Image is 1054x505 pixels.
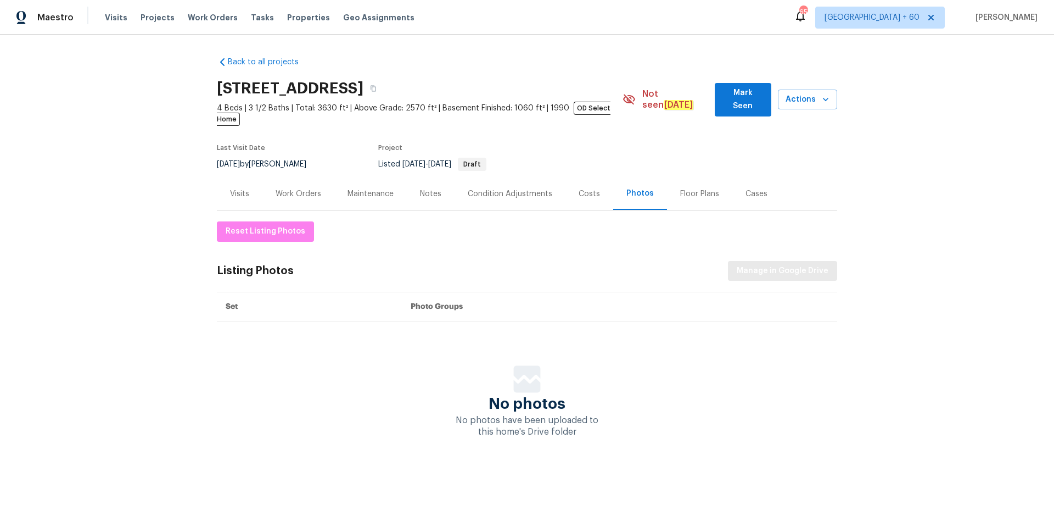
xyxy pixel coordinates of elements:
[402,292,837,321] th: Photo Groups
[378,145,402,151] span: Project
[680,188,719,199] div: Floor Plans
[217,160,240,168] span: [DATE]
[724,86,763,113] span: Mark Seen
[363,79,383,98] button: Copy Address
[428,160,451,168] span: [DATE]
[420,188,441,199] div: Notes
[230,188,249,199] div: Visits
[402,160,425,168] span: [DATE]
[787,93,828,107] span: Actions
[105,12,127,23] span: Visits
[276,188,321,199] div: Work Orders
[37,12,74,23] span: Maestro
[799,7,807,18] div: 657
[217,145,265,151] span: Last Visit Date
[489,398,565,409] span: No photos
[226,225,305,238] span: Reset Listing Photos
[251,14,274,21] span: Tasks
[217,265,294,276] div: Listing Photos
[141,12,175,23] span: Projects
[287,12,330,23] span: Properties
[468,188,552,199] div: Condition Adjustments
[728,261,837,281] button: Manage in Google Drive
[778,90,837,110] button: Actions
[217,292,402,321] th: Set
[626,188,654,199] div: Photos
[459,161,485,168] span: Draft
[217,57,322,68] a: Back to all projects
[188,12,238,23] span: Work Orders
[825,12,920,23] span: [GEOGRAPHIC_DATA] + 60
[456,416,598,436] span: No photos have been uploaded to this home's Drive folder
[347,188,394,199] div: Maintenance
[745,188,767,199] div: Cases
[579,188,600,199] div: Costs
[217,158,319,171] div: by [PERSON_NAME]
[217,102,610,126] span: OD Select Home
[217,103,623,125] span: 4 Beds | 3 1/2 Baths | Total: 3630 ft² | Above Grade: 2570 ft² | Basement Finished: 1060 ft² | 1990
[642,88,708,110] span: Not seen
[737,264,828,278] span: Manage in Google Drive
[402,160,451,168] span: -
[378,160,486,168] span: Listed
[217,83,363,94] h2: [STREET_ADDRESS]
[971,12,1038,23] span: [PERSON_NAME]
[343,12,414,23] span: Geo Assignments
[715,83,771,116] button: Mark Seen
[217,221,314,242] button: Reset Listing Photos
[664,100,693,110] em: [DATE]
